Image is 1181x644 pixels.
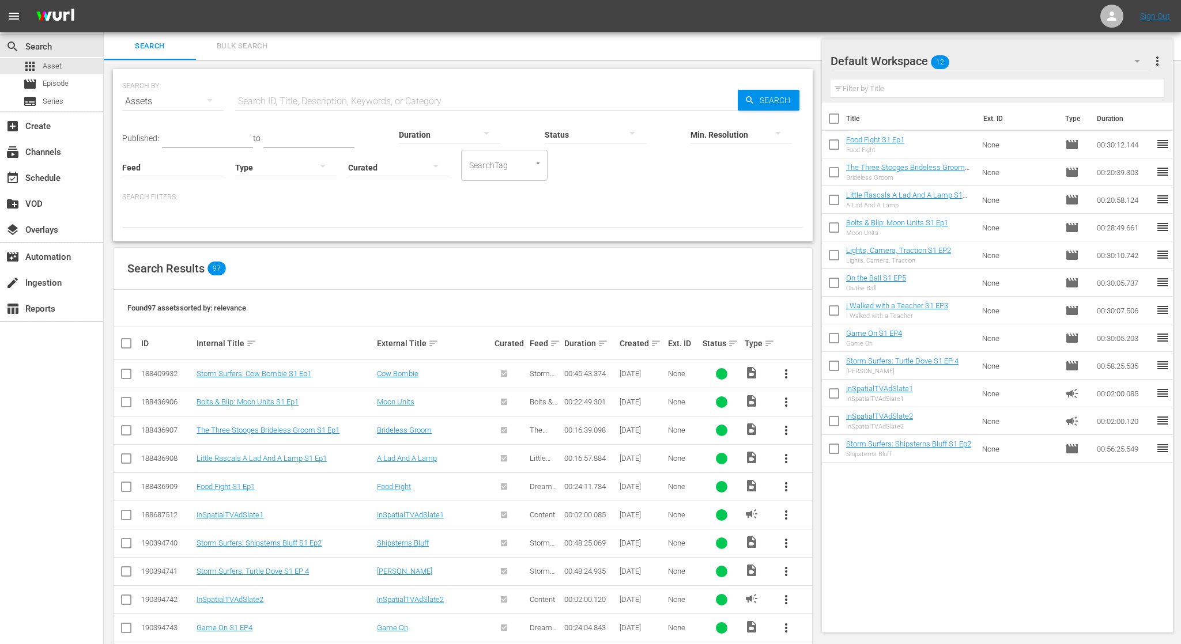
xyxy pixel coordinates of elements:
[564,510,616,519] div: 00:02:00.085
[978,269,1061,297] td: None
[377,482,411,491] a: Food Fight
[122,85,224,118] div: Assets
[978,158,1061,186] td: None
[141,595,193,604] div: 190394742
[377,336,492,350] div: External Title
[846,274,906,282] a: On the Ball S1 EP5
[620,623,665,632] div: [DATE]
[533,158,544,169] button: Open
[1156,192,1169,206] span: reorder
[1092,297,1156,324] td: 00:30:07.506
[1156,414,1169,427] span: reorder
[976,103,1059,135] th: Ext. ID
[377,510,444,519] a: InSpatialTVAdSlate1
[564,567,616,575] div: 00:48:24.935
[779,536,793,550] span: more_vert
[668,426,699,434] div: None
[6,276,20,290] span: Ingestion
[203,40,281,53] span: Bulk Search
[978,297,1061,324] td: None
[779,593,793,607] span: more_vert
[197,482,255,491] a: Food Fight S1 Ep1
[978,241,1061,269] td: None
[668,510,699,519] div: None
[122,192,803,202] p: Search Filters:
[564,369,616,378] div: 00:45:43.374
[779,395,793,409] span: more_vert
[978,214,1061,241] td: None
[197,454,327,463] a: Little Rascals A Lad And A Lamp S1 Ep1
[6,302,20,316] span: Reports
[1092,269,1156,297] td: 00:30:05.737
[564,336,616,350] div: Duration
[564,482,616,491] div: 00:24:11.784
[846,329,902,338] a: Game On S1 EP4
[755,90,799,111] span: Search
[530,567,554,584] span: Storm Surfers
[846,103,976,135] th: Title
[846,191,967,208] a: Little Rascals A Lad And A Lamp S1 Ep1
[377,623,408,632] a: Game On
[1092,352,1156,380] td: 00:58:25.535
[197,369,311,378] a: Storm Surfers: Cow Bombie S1 Ep1
[1065,414,1079,428] span: Ad
[846,384,913,393] a: InSpatialTVAdSlate1
[846,174,973,181] div: Brideless Groom
[530,397,557,415] span: Bolts & Blip
[846,340,902,347] div: Game On
[564,595,616,604] div: 00:02:00.120
[772,501,800,529] button: more_vert
[377,539,429,547] a: Shipsterns Bluff
[745,366,759,380] span: Video
[978,407,1061,435] td: None
[846,218,948,227] a: Bolts & Blip: Moon Units S1 Ep1
[1156,441,1169,455] span: reorder
[6,145,20,159] span: Channels
[141,539,193,547] div: 190394740
[745,563,759,577] span: Video
[846,440,971,448] a: Storm Surfers: Shipsterns Bluff S1 Ep2
[1156,386,1169,400] span: reorder
[846,450,971,458] div: Shipsterns Bluff
[197,595,263,604] a: InSpatialTVAdSlate2
[1156,358,1169,372] span: reorder
[1156,331,1169,344] span: reorder
[530,595,555,604] span: Content
[846,146,904,154] div: Food Fight
[668,482,699,491] div: None
[1092,131,1156,158] td: 00:30:12.144
[772,529,800,557] button: more_vert
[620,426,665,434] div: [DATE]
[377,397,414,406] a: Moon Units
[141,369,193,378] div: 188409932
[779,367,793,381] span: more_vert
[246,338,256,348] span: sort
[253,134,261,143] span: to
[1156,248,1169,262] span: reorder
[738,90,799,111] button: Search
[620,454,665,463] div: [DATE]
[197,336,373,350] div: Internal Title
[772,445,800,472] button: more_vert
[772,360,800,388] button: more_vert
[978,131,1061,158] td: None
[668,369,699,378] div: None
[1065,331,1079,345] span: Episode
[564,397,616,406] div: 00:22:49.301
[846,312,948,320] div: I Walked with a Teacher
[846,163,969,180] a: The Three Stooges Brideless Groom S1 Ep1
[1156,220,1169,234] span: reorder
[207,262,226,275] span: 97
[668,339,699,348] div: Ext. ID
[141,426,193,434] div: 188436907
[1156,303,1169,317] span: reorder
[127,262,205,275] span: Search Results
[1065,304,1079,317] span: Episode
[846,202,973,209] div: A Lad And A Lamp
[620,595,665,604] div: [DATE]
[377,454,437,463] a: A Lad And A Lamp
[1092,324,1156,352] td: 00:30:05.203
[197,623,252,632] a: Game On S1 EP4
[745,394,759,408] span: Video
[846,135,904,144] a: Food Fight S1 Ep1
